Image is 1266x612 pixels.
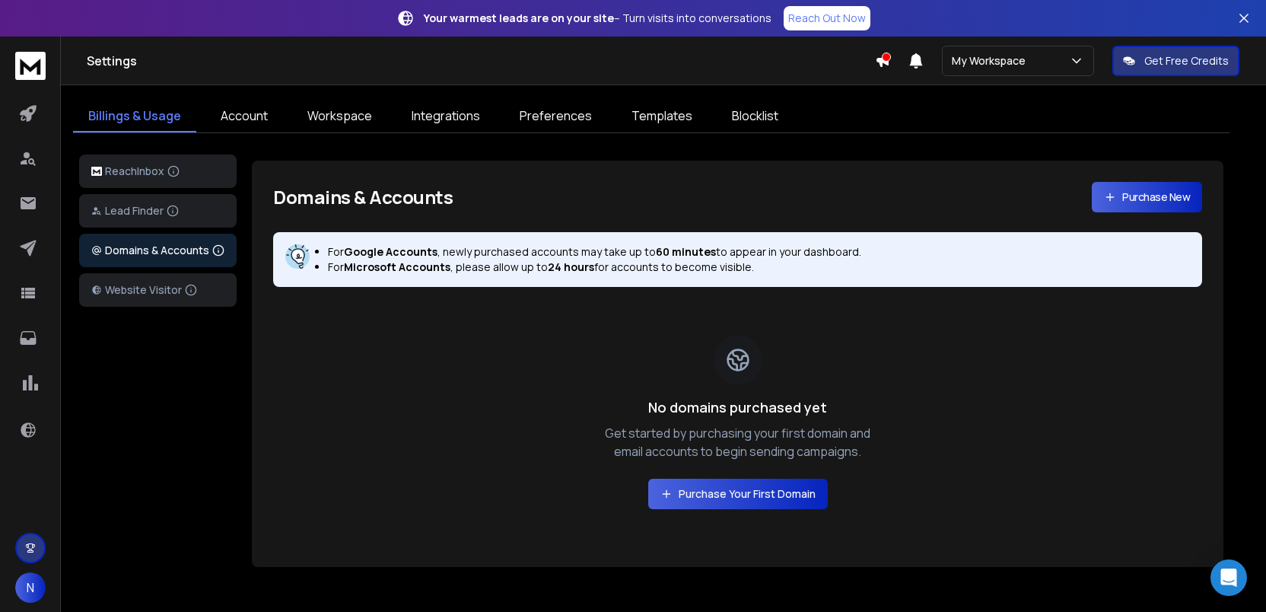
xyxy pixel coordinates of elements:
[273,185,453,209] h1: Domains & Accounts
[1210,559,1247,596] div: Open Intercom Messenger
[548,260,594,274] strong: 24 hours
[648,397,827,418] h3: No domains purchased yet
[784,6,870,30] a: Reach Out Now
[15,572,46,603] button: N
[205,100,283,132] a: Account
[344,260,450,274] strong: Microsoft Accounts
[592,424,884,461] p: Get started by purchasing your first domain and email accounts to begin sending campaigns.
[424,11,771,26] p: – Turn visits into conversations
[91,167,102,177] img: logo
[1144,53,1229,69] p: Get Free Credits
[344,244,437,259] strong: Google Accounts
[79,234,237,267] button: Domains & Accounts
[328,244,861,260] p: For , newly purchased accounts may take up to to appear in your dashboard.
[79,273,237,307] button: Website Visitor
[504,100,607,132] a: Preferences
[1112,46,1239,76] button: Get Free Credits
[285,244,310,269] img: information
[79,194,237,228] button: Lead Finder
[616,100,708,132] a: Templates
[424,11,614,25] strong: Your warmest leads are on your site
[328,260,861,275] p: For , please allow up to for accounts to become visible.
[73,100,196,132] a: Billings & Usage
[1092,182,1202,212] a: Purchase New
[952,53,1032,69] p: My Workspace
[648,479,828,509] a: Purchase Your First Domain
[87,52,875,70] h1: Settings
[15,52,46,80] img: logo
[717,100,794,132] a: Blocklist
[79,155,237,188] button: ReachInbox
[396,100,495,132] a: Integrations
[656,244,716,259] strong: 60 minutes
[292,100,387,132] a: Workspace
[788,11,866,26] p: Reach Out Now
